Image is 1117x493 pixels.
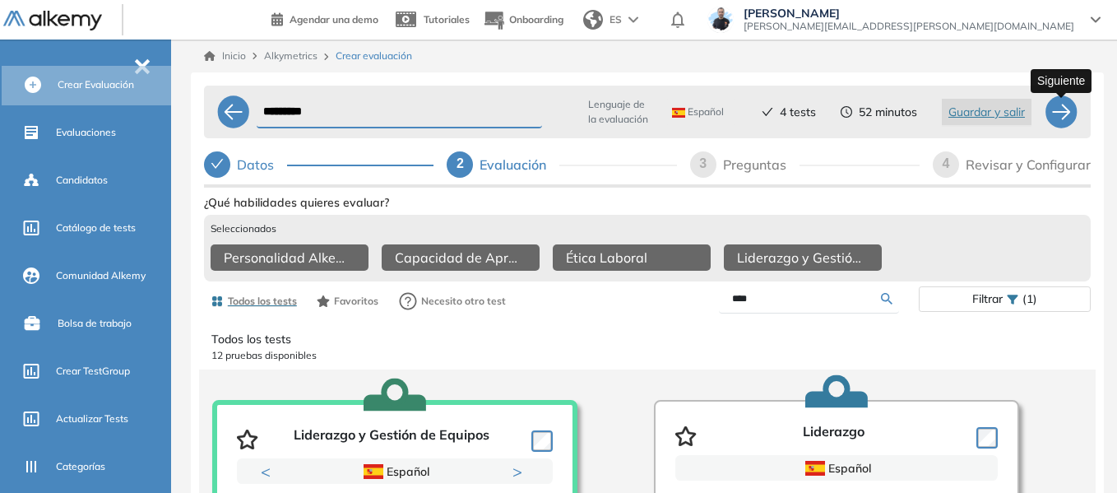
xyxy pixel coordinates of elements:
[364,464,383,479] img: ESP
[699,156,707,170] span: 3
[204,49,246,63] a: Inicio
[56,125,116,140] span: Evaluaciones
[744,7,1074,20] span: [PERSON_NAME]
[933,151,1091,178] div: 4Revisar y Configurar
[780,104,816,121] span: 4 tests
[334,294,378,309] span: Favoritos
[1037,72,1085,90] p: Siguiente
[294,463,495,481] div: Español
[290,13,378,26] span: Agendar una demo
[457,156,464,170] span: 2
[509,13,563,26] span: Onboarding
[56,221,136,235] span: Catálogo de tests
[803,424,864,449] p: Liderazgo
[672,105,724,119] span: Español
[942,99,1031,125] button: Guardar y salir
[672,108,685,118] img: ESP
[805,461,825,476] img: ESP
[56,173,108,188] span: Candidatos
[734,459,939,477] div: Español
[228,294,297,309] span: Todos los tests
[948,103,1025,121] span: Guardar y salir
[204,287,304,315] button: Todos los tests
[204,151,433,178] div: Datos
[1022,287,1037,311] span: (1)
[628,16,638,23] img: arrow
[211,331,1083,348] p: Todos los tests
[58,77,134,92] span: Crear Evaluación
[271,8,378,28] a: Agendar una demo
[609,12,622,27] span: ES
[424,13,470,26] span: Tutoriales
[392,285,513,318] button: Necesito otro test
[583,10,603,30] img: world
[1035,414,1117,493] div: Widget de chat
[447,151,676,178] div: 2Evaluación
[690,151,920,178] div: 3Preguntas
[56,268,146,283] span: Comunidad Alkemy
[744,20,1074,33] span: [PERSON_NAME][EMAIL_ADDRESS][PERSON_NAME][DOMAIN_NAME]
[943,156,950,170] span: 4
[737,248,862,267] span: Liderazgo y Gestión de Equipos
[512,463,529,480] button: Next
[375,485,395,487] button: 1
[972,287,1003,311] span: Filtrar
[211,348,1083,363] p: 12 pruebas disponibles
[58,316,132,331] span: Bolsa de trabajo
[261,463,277,480] button: Previous
[56,459,105,474] span: Categorías
[566,248,647,267] span: Ética Laboral
[421,294,506,309] span: Necesito otro test
[483,2,563,38] button: Onboarding
[723,151,800,178] div: Preguntas
[336,49,412,63] span: Crear evaluación
[841,106,852,118] span: clock-circle
[310,287,385,315] button: Favoritos
[966,151,1091,178] div: Revisar y Configurar
[294,427,489,452] p: Liderazgo y Gestión de Equipos
[1035,414,1117,493] iframe: Chat Widget
[204,194,389,212] span: ¿Qué habilidades quieres evaluar?
[859,104,917,121] span: 52 minutos
[3,11,102,31] img: Logo
[56,412,128,426] span: Actualizar Tests
[401,485,415,487] button: 2
[211,157,224,170] span: check
[237,151,287,178] div: Datos
[264,49,317,62] span: Alkymetrics
[762,106,773,118] span: check
[588,97,649,127] span: Lenguaje de la evaluación
[56,364,130,379] span: Crear TestGroup
[480,151,559,178] div: Evaluación
[395,248,520,267] span: Capacidad de Aprendizaje en Adultos
[224,248,349,267] span: Personalidad Alkemy - INAP
[211,221,276,236] span: Seleccionados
